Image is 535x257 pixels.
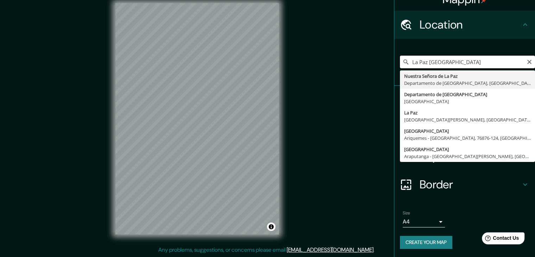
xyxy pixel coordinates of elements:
[394,86,535,114] div: Pins
[404,109,531,116] div: La Paz
[527,58,532,65] button: Clear
[394,142,535,170] div: Layout
[394,11,535,39] div: Location
[403,210,410,216] label: Size
[394,114,535,142] div: Style
[394,170,535,199] div: Border
[267,222,275,231] button: Toggle attribution
[376,246,377,254] div: .
[404,73,531,80] div: Nuestra Señora de La Paz
[404,134,531,142] div: Ariquemes - [GEOGRAPHIC_DATA], 76876-124, [GEOGRAPHIC_DATA]
[400,236,452,249] button: Create your map
[400,56,535,68] input: Pick your city or area
[404,146,531,153] div: [GEOGRAPHIC_DATA]
[404,98,531,105] div: [GEOGRAPHIC_DATA]
[375,246,376,254] div: .
[404,116,531,123] div: [GEOGRAPHIC_DATA][PERSON_NAME], [GEOGRAPHIC_DATA][PERSON_NAME], [GEOGRAPHIC_DATA]
[404,153,531,160] div: Araputanga - [GEOGRAPHIC_DATA][PERSON_NAME], [GEOGRAPHIC_DATA]
[404,127,531,134] div: [GEOGRAPHIC_DATA]
[420,177,521,192] h4: Border
[403,216,445,227] div: A4
[287,246,374,253] a: [EMAIL_ADDRESS][DOMAIN_NAME]
[404,91,531,98] div: Departamento de [GEOGRAPHIC_DATA]
[472,230,527,249] iframe: Help widget launcher
[420,149,521,163] h4: Layout
[404,80,531,87] div: Departamento de [GEOGRAPHIC_DATA], [GEOGRAPHIC_DATA]
[158,246,375,254] p: Any problems, suggestions, or concerns please email .
[420,18,521,32] h4: Location
[115,3,279,234] canvas: Map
